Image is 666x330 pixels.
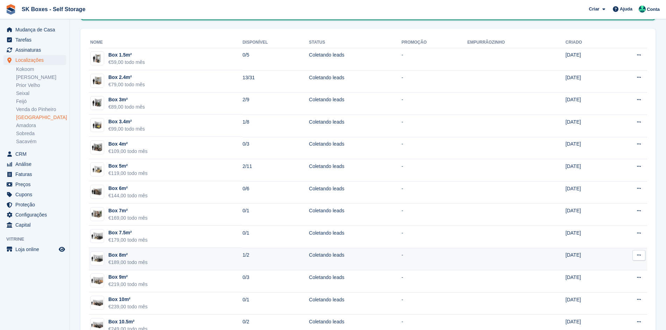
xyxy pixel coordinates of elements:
td: Coletando leads [309,292,402,315]
td: Coletando leads [309,48,402,70]
td: Coletando leads [309,159,402,182]
td: - [401,137,467,159]
td: Coletando leads [309,248,402,270]
td: 0/5 [243,48,309,70]
a: menu [3,169,66,179]
a: menu [3,179,66,189]
td: Coletando leads [309,181,402,204]
div: Box 3m² [108,96,145,103]
span: Ajuda [620,6,632,13]
div: Box 4m² [108,140,148,148]
img: 125-sqft-unit.jpg [91,298,104,308]
td: Coletando leads [309,226,402,248]
td: 13/31 [243,70,309,93]
td: 1/2 [243,248,309,270]
span: Cupons [15,190,57,199]
span: Configurações [15,210,57,220]
div: €79,00 todo mês [108,81,145,88]
div: €239,00 todo mês [108,303,148,310]
td: [DATE] [566,270,609,293]
th: Criado [566,37,609,48]
td: Coletando leads [309,70,402,93]
td: 0/3 [243,137,309,159]
td: [DATE] [566,70,609,93]
span: Vitrine [6,236,70,243]
div: €59,00 todo mês [108,59,145,66]
td: - [401,181,467,204]
img: 100-sqft-unit.jpg [91,276,104,286]
div: Box 6m² [108,185,148,192]
div: Box 7.5m² [108,229,148,236]
a: Kokoom [16,66,66,73]
div: €179,00 todo mês [108,236,148,244]
td: [DATE] [566,292,609,315]
td: - [401,70,467,93]
div: Box 8m² [108,251,148,259]
span: Conta [647,6,660,13]
td: 0/6 [243,181,309,204]
a: [GEOGRAPHIC_DATA] [16,114,66,121]
a: menu [3,149,66,159]
div: Box 1.5m² [108,51,145,59]
td: 2/9 [243,93,309,115]
img: SK Boxes - Comercial [639,6,646,13]
div: Box 7m² [108,207,148,214]
img: 35-sqft-unit.jpg [91,120,104,130]
a: [PERSON_NAME] [16,74,66,81]
td: Coletando leads [309,93,402,115]
td: - [401,48,467,70]
th: Empurrãozinho [467,37,566,48]
a: menu [3,25,66,35]
div: €109,00 todo mês [108,148,148,155]
td: [DATE] [566,226,609,248]
a: Sobreda [16,130,66,137]
div: Box 3.4m² [108,118,145,125]
a: Feijó [16,98,66,105]
span: CRM [15,149,57,159]
a: menu [3,200,66,210]
img: 50-sqft-unit.jpg [91,164,104,175]
th: Promoção [401,37,467,48]
a: Prior Velho [16,82,66,89]
a: menu [3,35,66,45]
div: Box 9m² [108,273,148,281]
span: Loja online [15,244,57,254]
a: menu [3,55,66,65]
td: [DATE] [566,204,609,226]
a: Venda do Pinheiro [16,106,66,113]
td: - [401,115,467,137]
div: Box 5m² [108,162,148,170]
img: 75-sqft-unit.jpg [91,254,104,264]
img: 60-sqft-unit.jpg [91,187,104,197]
span: Localizações [15,55,57,65]
div: €169,00 todo mês [108,214,148,222]
td: Coletando leads [309,204,402,226]
td: [DATE] [566,48,609,70]
img: 30-sqft-unit.jpg [91,98,104,108]
img: 75-sqft-unit.jpg [91,231,104,241]
td: 0/1 [243,204,309,226]
td: - [401,93,467,115]
div: €89,00 todo mês [108,103,145,111]
div: Box 10m² [108,296,148,303]
a: Loja de pré-visualização [58,245,66,254]
a: menu [3,159,66,169]
td: - [401,159,467,182]
td: 2/11 [243,159,309,182]
td: 0/1 [243,226,309,248]
td: - [401,270,467,293]
span: Proteção [15,200,57,210]
img: stora-icon-8386f47178a22dfd0bd8f6a31ec36ba5ce8667c1dd55bd0f319d3a0aa187defe.svg [6,4,16,15]
th: Disponível [243,37,309,48]
td: [DATE] [566,115,609,137]
a: menu [3,210,66,220]
a: Sacavém [16,138,66,145]
img: 25-sqft-unit.jpg [91,76,104,86]
th: Status [309,37,402,48]
td: [DATE] [566,181,609,204]
a: Seixal [16,90,66,97]
div: Box 2.4m² [108,74,145,81]
img: 15-sqft-unit.jpg [91,53,104,64]
td: [DATE] [566,93,609,115]
a: SK Boxes - Self Storage [19,3,88,15]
